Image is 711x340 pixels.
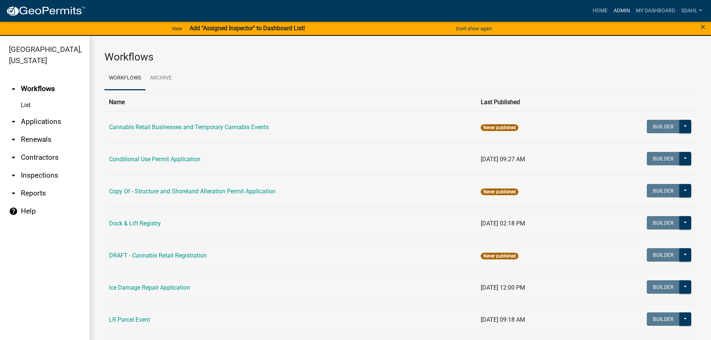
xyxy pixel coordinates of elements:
a: View [169,22,185,35]
a: Conditional Use Permit Application [109,156,200,163]
span: [DATE] 02:18 PM [481,220,525,227]
a: Admin [611,4,633,18]
i: arrow_drop_up [9,84,18,93]
a: LR Parcel Event [109,316,150,323]
i: arrow_drop_down [9,189,18,198]
a: Dock & Lift Registry [109,220,161,227]
a: Cannabis Retail Businesses and Temporary Cannabis Events [109,124,269,131]
span: Never published [481,124,518,131]
span: Never published [481,253,518,259]
button: Builder [647,312,680,326]
a: Workflows [105,66,146,90]
a: My Dashboard [633,4,678,18]
i: arrow_drop_down [9,135,18,144]
a: Archive [146,66,176,90]
button: Builder [647,184,680,197]
span: [DATE] 09:27 AM [481,156,525,163]
a: Ice Damage Repair Application [109,284,190,291]
button: Don't show again [453,22,495,35]
span: [DATE] 09:18 AM [481,316,525,323]
th: Name [105,93,476,111]
button: Close [701,22,705,31]
i: help [9,207,18,216]
span: Never published [481,188,518,195]
th: Last Published [476,93,585,111]
button: Builder [647,280,680,294]
a: Copy Of - Structure and Shoreland Alteration Permit Application [109,188,275,195]
a: DRAFT - Cannabis Retail Registration [109,252,207,259]
button: Builder [647,120,680,133]
i: arrow_drop_down [9,171,18,180]
strong: Add "Assigned Inspector" to Dashboard List! [190,25,305,32]
h3: Workflows [105,51,696,63]
span: × [701,22,705,32]
button: Builder [647,216,680,230]
a: Home [590,4,611,18]
a: sdahl [678,4,705,18]
button: Builder [647,248,680,262]
span: [DATE] 12:00 PM [481,284,525,291]
i: arrow_drop_down [9,117,18,126]
i: arrow_drop_down [9,153,18,162]
button: Builder [647,152,680,165]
